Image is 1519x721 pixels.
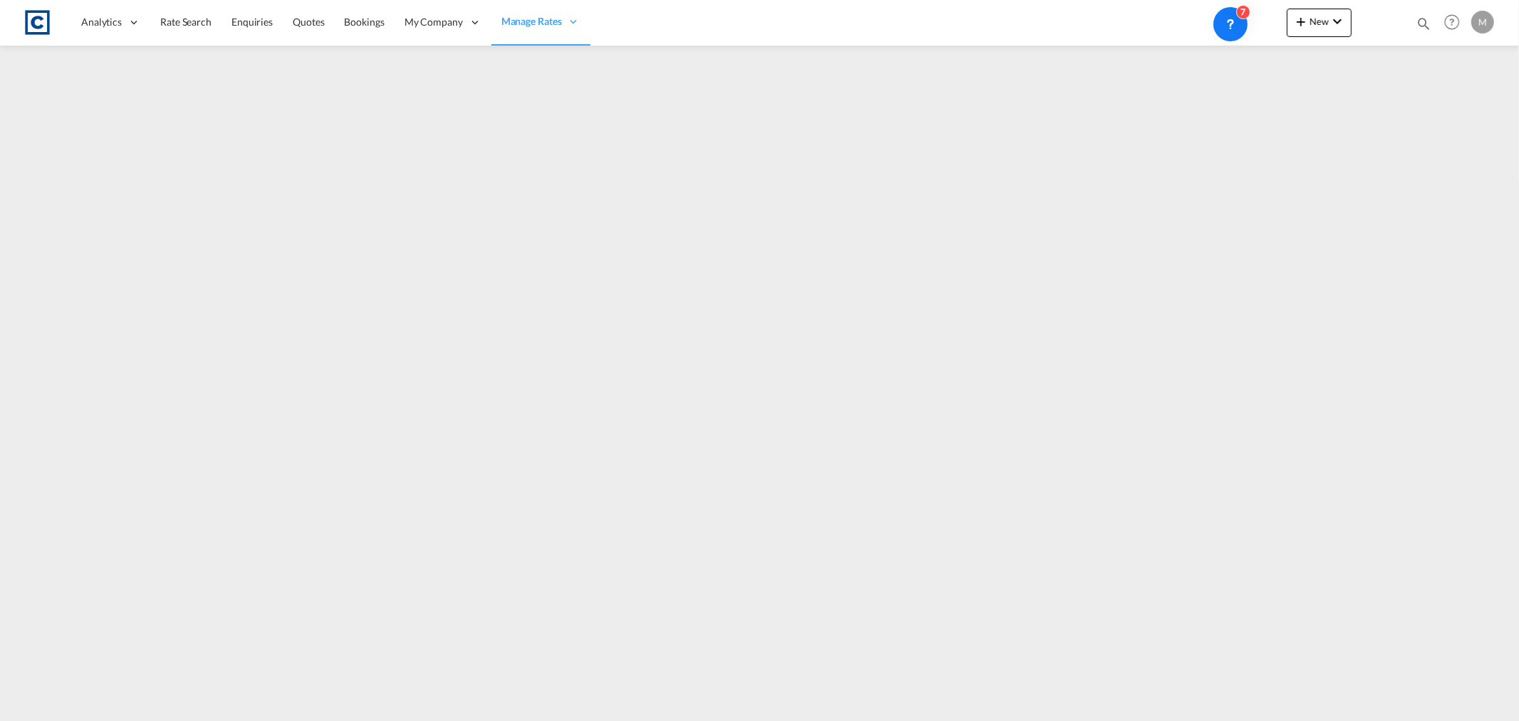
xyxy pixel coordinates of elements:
[1471,11,1494,33] div: M
[1329,13,1346,30] md-icon: icon-chevron-down
[21,6,53,38] img: 1fdb9190129311efbfaf67cbb4249bed.jpeg
[1440,10,1471,36] div: Help
[231,16,273,28] span: Enquiries
[1287,9,1352,37] button: icon-plus 400-fgNewicon-chevron-down
[404,15,463,29] span: My Company
[345,16,385,28] span: Bookings
[293,16,324,28] span: Quotes
[1416,16,1431,37] div: icon-magnify
[1293,13,1310,30] md-icon: icon-plus 400-fg
[1416,16,1431,31] md-icon: icon-magnify
[1293,16,1346,27] span: New
[81,15,122,29] span: Analytics
[160,16,212,28] span: Rate Search
[1440,10,1464,34] span: Help
[501,14,562,28] span: Manage Rates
